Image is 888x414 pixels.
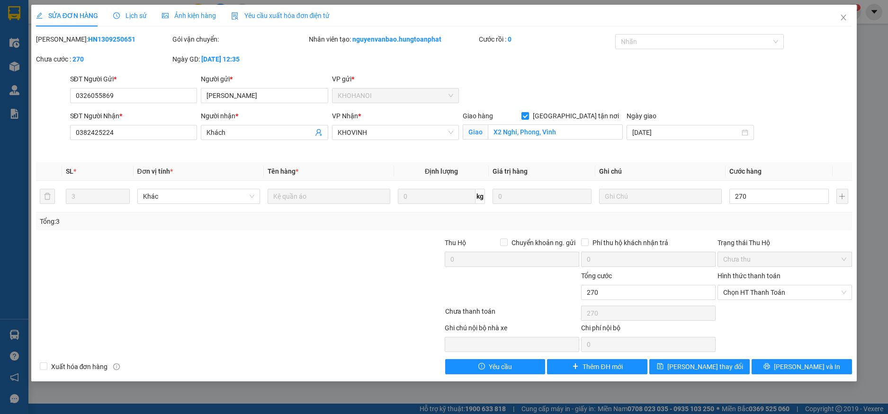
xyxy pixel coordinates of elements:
[36,54,170,64] div: Chưa cước :
[113,363,120,370] span: info-circle
[352,35,441,43] b: nguyenvanbao.hungtoanphat
[774,361,840,372] span: [PERSON_NAME] và In
[172,34,307,44] div: Gói vận chuyển:
[657,363,664,370] span: save
[723,252,846,266] span: Chưa thu
[268,189,390,204] input: VD: Bàn, Ghế
[36,12,98,19] span: SỬA ĐƠN HÀNG
[72,55,84,63] b: 270
[547,359,647,374] button: plusThêm ĐH mới
[572,363,579,370] span: plus
[627,112,656,120] label: Ngày giao
[201,55,240,63] b: [DATE] 12:35
[581,323,716,337] div: Chi phí nội bộ
[489,361,512,372] span: Yêu cầu
[840,14,847,21] span: close
[508,238,579,248] span: Chuyển khoản ng. gửi
[508,35,511,43] b: 0
[201,111,328,121] div: Người nhận
[718,272,780,280] label: Hình thức thanh toán
[763,363,770,370] span: printer
[332,74,459,84] div: VP gửi
[162,12,216,19] span: Ảnh kiện hàng
[88,35,135,43] b: HN1309250651
[667,361,743,372] span: [PERSON_NAME] thay đổi
[70,74,197,84] div: SĐT Người Gửi
[830,5,857,31] button: Close
[729,167,762,175] span: Cước hàng
[581,272,612,280] span: Tổng cước
[595,162,726,181] th: Ghi chú
[445,323,579,337] div: Ghi chú nội bộ nhà xe
[493,189,592,204] input: 0
[47,361,112,372] span: Xuất hóa đơn hàng
[36,12,43,19] span: edit
[66,167,73,175] span: SL
[231,12,330,19] span: Yêu cầu xuất hóa đơn điện tử
[718,238,852,248] div: Trạng thái Thu Hộ
[463,112,493,120] span: Giao hàng
[332,112,358,120] span: VP Nhận
[162,12,169,19] span: picture
[425,167,458,175] span: Định lượng
[529,111,623,121] span: [GEOGRAPHIC_DATA] tận nơi
[479,34,613,44] div: Cước rồi :
[583,361,622,372] span: Thêm ĐH mới
[493,167,528,175] span: Giá trị hàng
[268,167,298,175] span: Tên hàng
[338,125,454,140] span: KHOVINH
[632,127,740,138] input: Ngày giao
[309,34,477,44] div: Nhân viên tạo:
[113,12,120,19] span: clock-circle
[113,12,147,19] span: Lịch sử
[172,54,307,64] div: Ngày GD:
[589,238,672,248] span: Phí thu hộ khách nhận trả
[231,12,239,20] img: icon
[143,189,254,203] span: Khác
[752,359,852,374] button: printer[PERSON_NAME] và In
[201,74,328,84] div: Người gửi
[40,216,343,227] div: Tổng: 3
[40,189,55,204] button: delete
[723,285,846,299] span: Chọn HT Thanh Toán
[463,124,488,140] span: Giao
[70,111,197,121] div: SĐT Người Nhận
[836,189,849,204] button: plus
[599,189,722,204] input: Ghi Chú
[649,359,750,374] button: save[PERSON_NAME] thay đổi
[338,88,454,103] span: KHOHANOI
[137,167,173,175] span: Đơn vị tính
[488,124,623,140] input: Giao tận nơi
[36,34,170,44] div: [PERSON_NAME]:
[445,359,546,374] button: exclamation-circleYêu cầu
[315,129,323,136] span: user-add
[444,306,581,323] div: Chưa thanh toán
[478,363,485,370] span: exclamation-circle
[445,239,466,247] span: Thu Hộ
[475,189,485,204] span: kg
